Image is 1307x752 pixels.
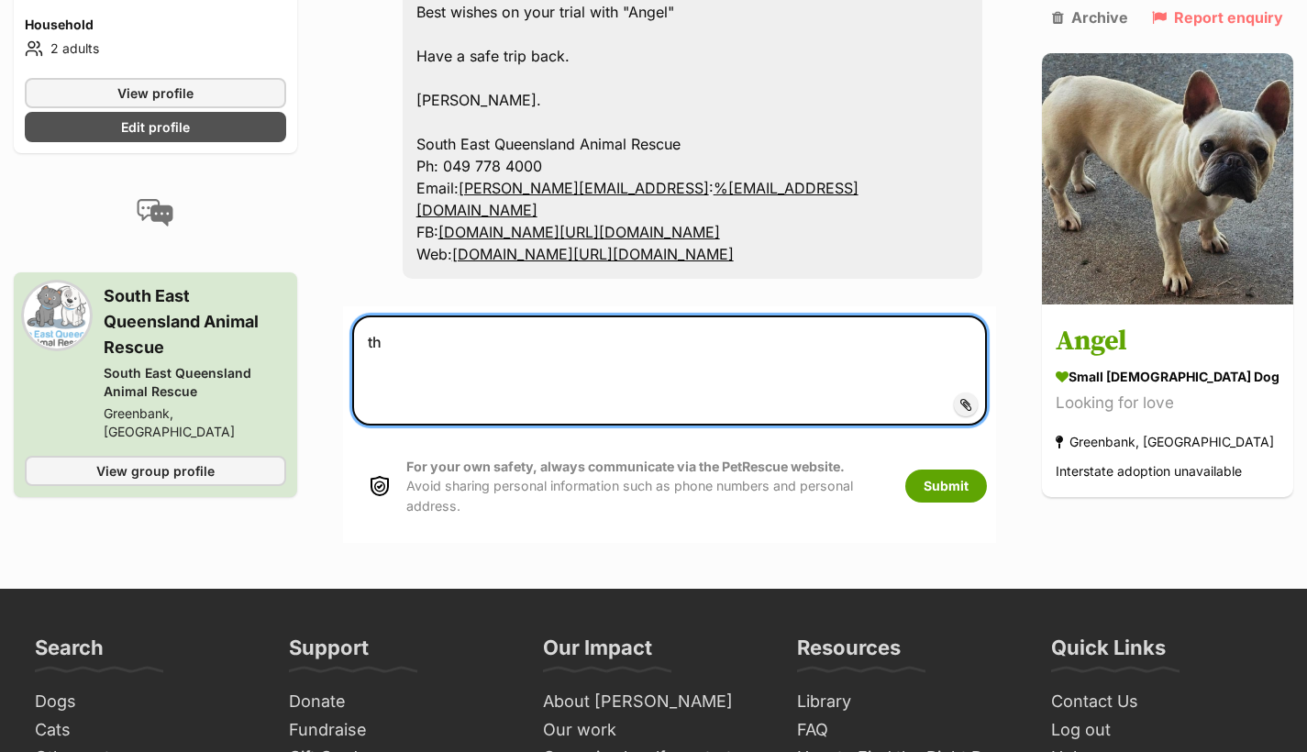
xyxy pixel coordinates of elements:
[1152,9,1283,26] a: Report enquiry
[797,635,901,671] h3: Resources
[1056,368,1279,387] div: small [DEMOGRAPHIC_DATA] Dog
[28,688,263,716] a: Dogs
[1056,392,1279,416] div: Looking for love
[1056,322,1279,363] h3: Angel
[536,688,771,716] a: About [PERSON_NAME]
[25,112,286,142] a: Edit profile
[28,716,263,745] a: Cats
[104,283,286,360] h3: South East Queensland Animal Rescue
[1042,53,1293,304] img: Angel
[25,78,286,108] a: View profile
[905,470,987,503] button: Submit
[1051,635,1166,671] h3: Quick Links
[96,461,215,481] span: View group profile
[25,283,89,348] img: South East Queensland Animal Rescue profile pic
[104,364,286,401] div: South East Queensland Animal Rescue
[1052,9,1128,26] a: Archive
[117,83,194,103] span: View profile
[452,245,734,263] a: [DOMAIN_NAME][URL][DOMAIN_NAME]
[282,716,517,745] a: Fundraise
[459,179,709,197] a: [PERSON_NAME][EMAIL_ADDRESS]
[790,688,1025,716] a: Library
[1044,716,1279,745] a: Log out
[137,199,173,227] img: conversation-icon-4a6f8262b818ee0b60e3300018af0b2d0b884aa5de6e9bcb8d3d4eeb1a70a7c4.svg
[543,635,652,671] h3: Our Impact
[121,117,190,137] span: Edit profile
[1042,308,1293,498] a: Angel small [DEMOGRAPHIC_DATA] Dog Looking for love Greenbank, [GEOGRAPHIC_DATA] Interstate adopt...
[790,716,1025,745] a: FAQ
[289,635,369,671] h3: Support
[282,688,517,716] a: Donate
[25,38,286,60] li: 2 adults
[1044,688,1279,716] a: Contact Us
[104,404,286,441] div: Greenbank, [GEOGRAPHIC_DATA]
[406,459,845,474] strong: For your own safety, always communicate via the PetRescue website.
[25,456,286,486] a: View group profile
[1056,430,1274,455] div: Greenbank, [GEOGRAPHIC_DATA]
[35,635,104,671] h3: Search
[438,223,720,241] a: [DOMAIN_NAME][URL][DOMAIN_NAME]
[536,716,771,745] a: Our work
[406,457,887,515] p: Avoid sharing personal information such as phone numbers and personal address.
[25,16,286,34] h4: Household
[1056,464,1242,480] span: Interstate adoption unavailable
